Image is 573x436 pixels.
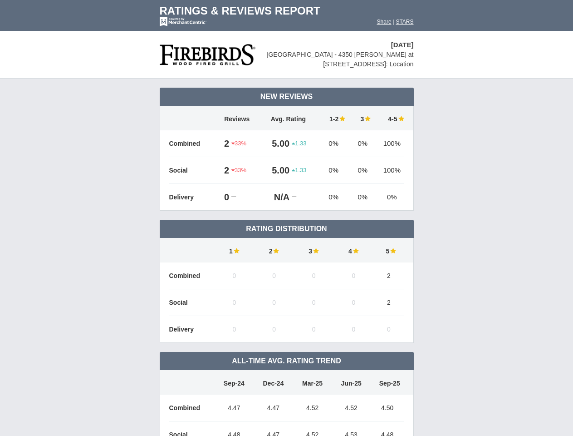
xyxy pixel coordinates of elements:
img: star-full-15.png [364,115,371,122]
td: 4.52 [293,395,332,421]
td: Sep-24 [215,370,254,395]
td: 2 [215,130,232,157]
td: Combined [169,263,215,289]
td: 5.00 [260,130,292,157]
td: Delivery [169,184,215,211]
td: 3 [294,238,334,263]
a: STARS [396,19,413,25]
img: star-full-15.png [389,248,396,254]
img: star-full-15.png [233,248,240,254]
td: 4.47 [215,395,254,421]
img: star-full-15.png [338,115,345,122]
td: 2 [373,263,404,289]
td: 0% [317,130,350,157]
td: Avg. Rating [260,106,317,130]
td: Social [169,289,215,316]
td: 0% [317,157,350,184]
td: Jun-25 [332,370,371,395]
td: 1 [215,238,255,263]
img: mc-powered-by-logo-white-103.png [160,17,206,26]
td: Social [169,157,215,184]
td: 4.50 [371,395,404,421]
td: 1-2 [317,106,350,130]
td: Rating Distribution [160,220,414,238]
span: 0 [352,299,356,306]
span: 0 [312,272,316,279]
td: Delivery [169,316,215,343]
td: Combined [169,130,215,157]
td: N/A [260,184,292,211]
td: 4-5 [375,106,404,130]
img: stars-firebirds-restaurants-logo-50.png [160,44,256,65]
span: [GEOGRAPHIC_DATA] - 4350 [PERSON_NAME] at [STREET_ADDRESS]: Location [267,51,414,68]
span: 0 [272,299,276,306]
span: 33% [231,166,246,174]
td: 0% [375,184,404,211]
span: [DATE] [391,41,414,49]
td: 100% [375,157,404,184]
img: star-full-15.png [352,248,359,254]
span: 0 [272,326,276,333]
span: 0 [352,272,356,279]
td: 0% [350,157,375,184]
td: 0% [350,130,375,157]
span: 0 [312,299,316,306]
td: All-Time Avg. Rating Trend [160,352,414,370]
span: 0 [232,272,236,279]
td: 4 [334,238,374,263]
td: 0% [350,184,375,211]
td: 5 [373,238,404,263]
td: 0% [317,184,350,211]
span: | [393,19,394,25]
span: 0 [272,272,276,279]
td: 2 [215,157,232,184]
span: 0 [232,326,236,333]
td: 3 [350,106,375,130]
img: star-full-15.png [312,248,319,254]
span: 33% [231,139,246,148]
td: 100% [375,130,404,157]
td: Mar-25 [293,370,332,395]
td: 4.47 [254,395,293,421]
td: Dec-24 [254,370,293,395]
td: 4.52 [332,395,371,421]
td: 5.00 [260,157,292,184]
span: 1.33 [292,166,306,174]
td: New Reviews [160,88,414,106]
span: 0 [312,326,316,333]
img: star-full-15.png [397,115,404,122]
td: Reviews [215,106,260,130]
a: Share [377,19,392,25]
span: 0 [387,326,391,333]
td: 0 [215,184,232,211]
td: Sep-25 [371,370,404,395]
td: Combined [169,395,215,421]
td: 2 [254,238,294,263]
span: 1.33 [292,139,306,148]
img: star-full-15.png [272,248,279,254]
td: 2 [373,289,404,316]
span: 0 [232,299,236,306]
span: 0 [352,326,356,333]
